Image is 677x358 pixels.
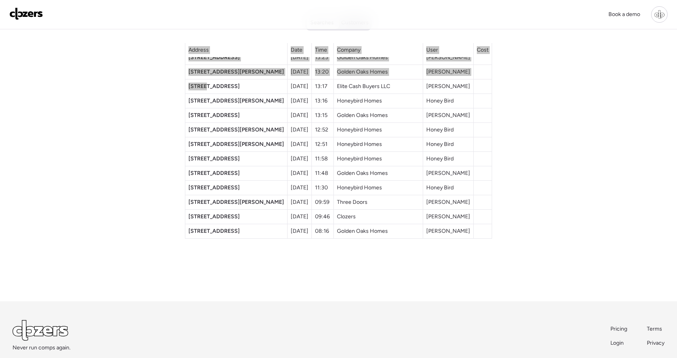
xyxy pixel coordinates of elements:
[291,97,308,104] span: [DATE]
[426,199,470,205] span: [PERSON_NAME]
[647,326,662,332] span: Terms
[426,83,470,90] span: [PERSON_NAME]
[188,112,240,119] span: [STREET_ADDRESS]
[315,199,329,205] span: 09:59
[315,54,328,61] span: 13:23
[291,54,308,61] span: [DATE]
[337,68,388,75] span: Golden Oaks Homes
[315,47,327,53] span: Time
[291,126,308,133] span: [DATE]
[291,83,308,90] span: [DATE]
[426,170,470,176] span: [PERSON_NAME]
[610,326,627,332] span: Pricing
[337,184,382,191] span: Honeybird Homes
[315,228,329,234] span: 08:16
[426,155,454,162] span: Honey Bird
[188,68,284,75] span: [STREET_ADDRESS][PERSON_NAME]
[188,170,240,176] span: [STREET_ADDRESS]
[291,155,308,162] span: [DATE]
[337,97,382,104] span: Honeybird Homes
[291,199,308,205] span: [DATE]
[13,344,71,352] span: Never run comps again.
[188,199,284,205] span: [STREET_ADDRESS][PERSON_NAME]
[188,83,240,90] span: [STREET_ADDRESS]
[337,141,382,148] span: Honeybird Homes
[337,126,382,133] span: Honeybird Homes
[426,47,438,53] span: User
[337,83,390,90] span: Elite Cash Buyers LLC
[426,126,454,133] span: Honey Bird
[610,339,628,347] a: Login
[291,213,308,220] span: [DATE]
[291,112,308,119] span: [DATE]
[647,339,664,347] a: Privacy
[291,141,308,148] span: [DATE]
[337,155,382,162] span: Honeybird Homes
[315,155,328,162] span: 11:58
[315,112,328,119] span: 13:15
[291,228,308,234] span: [DATE]
[13,320,68,341] img: Logo Light
[188,228,240,234] span: [STREET_ADDRESS]
[337,54,388,61] span: Golden Oaks Homes
[188,97,284,104] span: [STREET_ADDRESS][PERSON_NAME]
[188,184,240,191] span: [STREET_ADDRESS]
[291,184,308,191] span: [DATE]
[426,54,470,61] span: [PERSON_NAME]
[610,325,628,333] a: Pricing
[315,213,330,220] span: 09:46
[647,325,664,333] a: Terms
[315,170,328,176] span: 11:48
[426,68,470,75] span: [PERSON_NAME]
[337,170,388,176] span: Golden Oaks Homes
[188,47,209,53] span: Address
[315,126,328,133] span: 12:52
[337,213,356,220] span: Clozers
[291,68,308,75] span: [DATE]
[188,54,240,61] span: [STREET_ADDRESS]
[315,68,329,75] span: 13:20
[337,199,367,205] span: Three Doors
[426,213,470,220] span: [PERSON_NAME]
[315,83,328,90] span: 13:17
[188,126,284,133] span: [STREET_ADDRESS][PERSON_NAME]
[608,11,640,18] span: Book a demo
[291,170,308,176] span: [DATE]
[426,141,454,148] span: Honey Bird
[426,112,470,119] span: [PERSON_NAME]
[9,7,43,20] img: Logo
[315,184,328,191] span: 11:30
[337,47,360,53] span: Company
[315,141,328,148] span: 12:51
[188,155,240,162] span: [STREET_ADDRESS]
[315,97,328,104] span: 13:16
[291,47,302,53] span: Date
[426,184,454,191] span: Honey Bird
[426,228,470,234] span: [PERSON_NAME]
[426,97,454,104] span: Honey Bird
[337,112,388,119] span: Golden Oaks Homes
[337,228,388,234] span: Golden Oaks Homes
[477,47,489,53] span: Cost
[610,340,624,346] span: Login
[188,141,284,148] span: [STREET_ADDRESS][PERSON_NAME]
[188,213,240,220] span: [STREET_ADDRESS]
